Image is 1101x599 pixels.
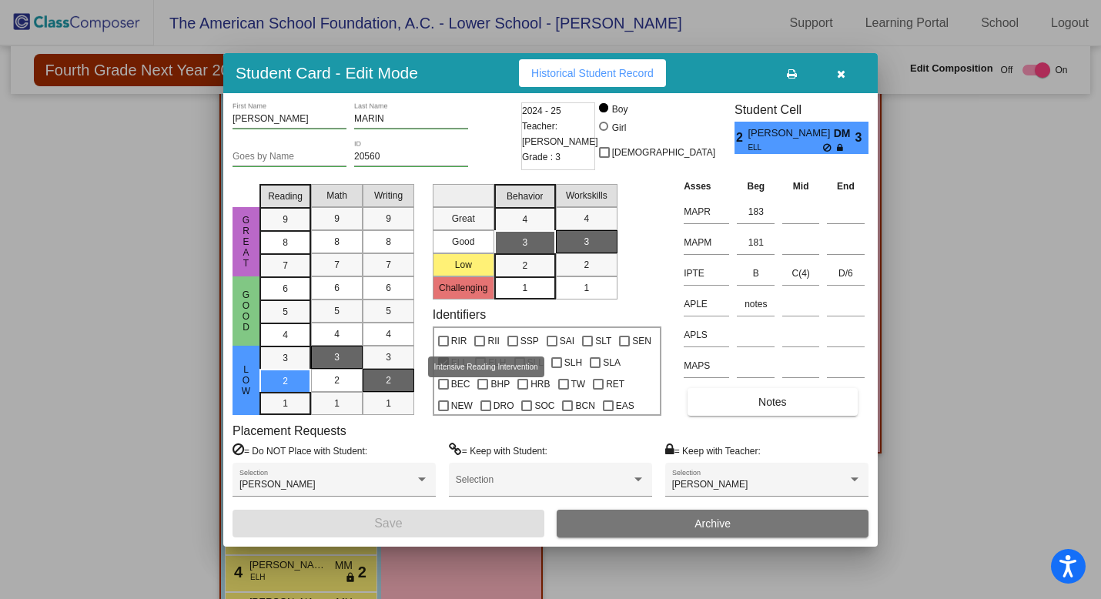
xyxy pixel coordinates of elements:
span: 7 [386,258,391,272]
span: BCN [575,397,594,415]
span: 4 [584,212,589,226]
span: 9 [386,212,391,226]
button: Historical Student Record [519,59,666,87]
label: = Keep with Student: [449,443,547,458]
button: Notes [688,388,857,416]
span: NEW [451,397,473,415]
span: 1 [522,281,527,295]
span: Low [239,364,253,397]
span: Grade : 3 [522,149,561,165]
input: assessment [684,262,729,285]
span: [DEMOGRAPHIC_DATA] [612,143,715,162]
h3: Student Cell [735,102,868,117]
span: Good [239,289,253,333]
span: Historical Student Record [531,67,654,79]
span: 3 [855,129,868,147]
span: 2 [735,129,748,147]
span: 4 [283,328,288,342]
span: Math [326,189,347,202]
span: 3 [334,350,340,364]
span: 6 [386,281,391,295]
div: Girl [611,121,627,135]
span: 1 [334,397,340,410]
span: Behavior [507,189,543,203]
span: 2 [283,374,288,388]
span: 8 [283,236,288,249]
label: = Keep with Teacher: [665,443,761,458]
span: 3 [584,235,589,249]
span: 5 [334,304,340,318]
span: 1 [283,397,288,410]
button: Archive [557,510,868,537]
span: BEC [451,375,470,393]
span: ELH [488,353,506,372]
span: 1 [584,281,589,295]
span: 2 [386,373,391,387]
span: 6 [334,281,340,295]
th: End [823,178,868,195]
span: Notes [758,396,787,408]
span: 5 [283,305,288,319]
span: Workskills [566,189,607,202]
span: RET [606,375,624,393]
span: 1 [386,397,391,410]
span: 3 [283,351,288,365]
th: Asses [680,178,733,195]
span: 5 [386,304,391,318]
span: 4 [334,327,340,341]
input: assessment [684,354,729,377]
span: 3 [522,236,527,249]
span: [PERSON_NAME] [672,479,748,490]
label: Identifiers [433,307,486,322]
input: assessment [684,293,729,316]
input: goes by name [233,152,346,162]
input: Enter ID [354,152,468,162]
span: 4 [522,212,527,226]
input: assessment [684,231,729,254]
button: Save [233,510,544,537]
span: BHP [490,375,510,393]
span: Writing [374,189,403,202]
span: RIR [451,332,467,350]
span: SSP [520,332,539,350]
span: SEN [632,332,651,350]
div: Boy [611,102,628,116]
span: 7 [283,259,288,273]
th: Mid [778,178,823,195]
span: DM [834,125,855,142]
span: 3 [386,350,391,364]
span: HRB [530,375,550,393]
span: DRO [494,397,514,415]
span: 8 [334,235,340,249]
span: TW [571,375,586,393]
label: Placement Requests [233,423,346,438]
input: assessment [684,323,729,346]
span: SAI [560,332,574,350]
span: [PERSON_NAME] [239,479,316,490]
span: Reading [268,189,303,203]
span: SLL [527,353,544,372]
span: RII [487,332,499,350]
label: = Do NOT Place with Student: [233,443,367,458]
span: 2 [334,373,340,387]
input: assessment [684,200,729,223]
span: 9 [283,212,288,226]
span: ELL [451,353,467,372]
span: ELL [748,142,822,153]
span: 7 [334,258,340,272]
span: Archive [694,517,731,530]
span: 9 [334,212,340,226]
span: SLT [595,332,611,350]
span: 8 [386,235,391,249]
th: Beg [733,178,778,195]
span: Great [239,215,253,269]
span: 2 [584,258,589,272]
h3: Student Card - Edit Mode [236,63,418,82]
span: [PERSON_NAME] [748,125,833,142]
span: Teacher: [PERSON_NAME] [522,119,598,149]
span: SLH [564,353,582,372]
span: 2 [522,259,527,273]
span: 2024 - 25 [522,103,561,119]
span: SOC [534,397,554,415]
span: EAS [616,397,634,415]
